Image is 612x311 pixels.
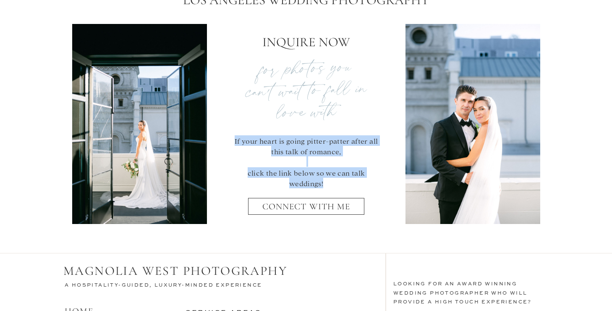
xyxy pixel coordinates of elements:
[145,32,468,48] p: INQUIRE NOW
[230,55,382,110] p: for photos you can't wait to fall in love with
[63,264,298,279] h2: MAGNOLIA WEST PHOTOGRAPHY
[65,281,275,291] h3: A Hospitality-Guided, Luxury-Minded Experience
[230,135,382,180] p: If your heart is going pitter-patter after all this talk of romance, click the link below so we c...
[254,201,359,218] a: connect with me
